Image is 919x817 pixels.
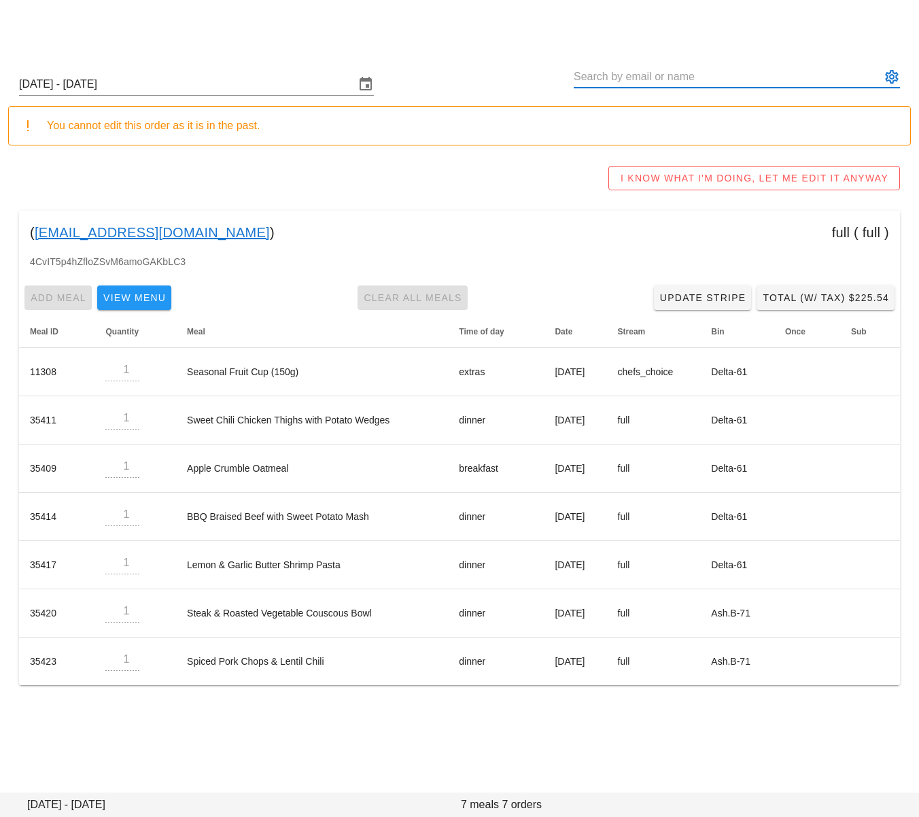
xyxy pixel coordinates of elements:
[607,493,701,541] td: full
[19,315,94,348] th: Meal ID: Not sorted. Activate to sort ascending.
[19,445,94,493] td: 35409
[762,292,889,303] span: Total (w/ Tax) $225.54
[607,445,701,493] td: full
[448,541,544,589] td: dinner
[47,120,260,131] span: You cannot edit this order as it is in the past.
[94,315,176,348] th: Quantity: Not sorted. Activate to sort ascending.
[176,315,448,348] th: Meal: Not sorted. Activate to sort ascending.
[620,173,888,184] span: I KNOW WHAT I'M DOING, LET ME EDIT IT ANYWAY
[700,445,774,493] td: Delta-61
[711,327,724,336] span: Bin
[700,638,774,685] td: Ash.B-71
[654,285,752,310] a: Update Stripe
[544,589,606,638] td: [DATE]
[176,396,448,445] td: Sweet Chili Chicken Thighs with Potato Wedges
[544,493,606,541] td: [DATE]
[700,348,774,396] td: Delta-61
[448,638,544,685] td: dinner
[700,315,774,348] th: Bin: Not sorted. Activate to sort ascending.
[607,315,701,348] th: Stream: Not sorted. Activate to sort ascending.
[19,541,94,589] td: 35417
[607,589,701,638] td: full
[607,638,701,685] td: full
[700,396,774,445] td: Delta-61
[176,348,448,396] td: Seasonal Fruit Cup (150g)
[607,396,701,445] td: full
[607,541,701,589] td: full
[851,327,867,336] span: Sub
[448,493,544,541] td: dinner
[448,589,544,638] td: dinner
[544,541,606,589] td: [DATE]
[187,327,205,336] span: Meal
[176,638,448,685] td: Spiced Pork Chops & Lentil Chili
[555,327,572,336] span: Date
[97,285,171,310] button: View Menu
[176,589,448,638] td: Steak & Roasted Vegetable Couscous Bowl
[544,315,606,348] th: Date: Not sorted. Activate to sort ascending.
[544,348,606,396] td: [DATE]
[574,66,881,88] input: Search by email or name
[19,211,900,254] div: ( ) full ( full )
[544,445,606,493] td: [DATE]
[19,254,900,280] div: 4CvIT5p4hZfloZSvM6amoGAKbLC3
[105,327,139,336] span: Quantity
[448,445,544,493] td: breakfast
[176,493,448,541] td: BBQ Braised Beef with Sweet Potato Mash
[448,315,544,348] th: Time of day: Not sorted. Activate to sort ascending.
[19,493,94,541] td: 35414
[544,396,606,445] td: [DATE]
[618,327,646,336] span: Stream
[607,348,701,396] td: chefs_choice
[659,292,746,303] span: Update Stripe
[19,638,94,685] td: 35423
[608,166,900,190] button: I KNOW WHAT I'M DOING, LET ME EDIT IT ANYWAY
[884,69,900,85] button: appended action
[30,327,58,336] span: Meal ID
[176,541,448,589] td: Lemon & Garlic Butter Shrimp Pasta
[785,327,805,336] span: Once
[774,315,840,348] th: Once: Not sorted. Activate to sort ascending.
[544,638,606,685] td: [DATE]
[448,396,544,445] td: dinner
[19,396,94,445] td: 35411
[700,493,774,541] td: Delta-61
[757,285,895,310] button: Total (w/ Tax) $225.54
[176,445,448,493] td: Apple Crumble Oatmeal
[459,327,504,336] span: Time of day
[19,348,94,396] td: 11308
[700,589,774,638] td: Ash.B-71
[700,541,774,589] td: Delta-61
[19,589,94,638] td: 35420
[840,315,900,348] th: Sub: Not sorted. Activate to sort ascending.
[103,292,166,303] span: View Menu
[35,222,270,243] a: [EMAIL_ADDRESS][DOMAIN_NAME]
[448,348,544,396] td: extras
